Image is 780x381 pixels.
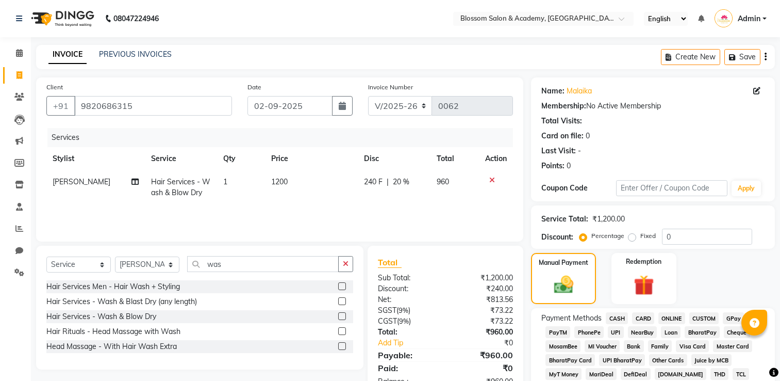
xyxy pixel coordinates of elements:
div: - [578,146,581,156]
span: 240 F [364,177,383,187]
div: Name: [541,86,565,97]
input: Enter Offer / Coupon Code [616,180,727,196]
span: MosamBee [545,340,580,352]
span: Hair Services - Wash & Blow Dry [151,177,210,197]
th: Stylist [46,147,145,170]
span: PayTM [545,326,570,338]
input: Search by Name/Mobile/Email/Code [74,96,232,116]
span: [DOMAIN_NAME] [655,368,707,380]
div: Paid: [370,362,445,374]
span: UPI BharatPay [599,354,645,366]
div: Hair Services Men - Hair Wash + Styling [46,281,180,292]
span: CARD [632,312,654,324]
div: ₹960.00 [445,349,521,361]
img: logo [26,4,97,33]
span: GPay [723,312,744,324]
span: Cheque [724,326,750,338]
th: Action [479,147,513,170]
div: Payable: [370,349,445,361]
span: MyT Money [545,368,582,380]
button: Save [724,49,760,65]
div: Discount: [370,283,445,294]
span: BharatPay [685,326,720,338]
div: ₹73.22 [445,305,521,316]
span: Visa Card [676,340,709,352]
div: Hair Services - Wash & Blast Dry (any length) [46,296,197,307]
span: CUSTOM [689,312,719,324]
span: Loan [661,326,681,338]
label: Client [46,83,63,92]
div: Hair Rituals - Head Massage with Wash [46,326,180,337]
span: Bank [624,340,644,352]
div: No Active Membership [541,101,765,112]
span: THD [710,368,728,380]
div: ( ) [370,316,445,327]
div: Points: [541,161,565,171]
a: INVOICE [48,45,87,64]
div: ( ) [370,305,445,316]
label: Invoice Number [368,83,413,92]
button: Create New [661,49,720,65]
div: Total: [370,327,445,338]
a: Add Tip [370,338,458,348]
a: Malaika [567,86,592,97]
span: TCL [733,368,749,380]
div: Last Visit: [541,146,576,156]
div: 0 [586,131,590,141]
span: 960 [437,177,449,186]
div: ₹1,200.00 [445,273,521,283]
label: Date [247,83,261,92]
span: Master Card [713,340,752,352]
div: ₹813.56 [445,294,521,305]
div: Discount: [541,232,573,243]
label: Redemption [626,257,661,266]
span: [PERSON_NAME] [53,177,110,186]
div: ₹0 [458,338,521,348]
input: Search or Scan [187,256,339,272]
span: NearBuy [628,326,657,338]
th: Service [145,147,217,170]
span: Family [648,340,672,352]
div: Head Massage - With Hair Wash Extra [46,341,177,352]
div: ₹0 [445,362,521,374]
div: 0 [567,161,571,171]
span: Juice by MCB [691,354,732,366]
div: Coupon Code [541,183,616,194]
span: Admin [738,13,760,24]
span: CGST [378,316,397,326]
div: Hair Services - Wash & Blow Dry [46,311,156,322]
span: 9% [399,306,408,314]
a: PREVIOUS INVOICES [99,50,172,59]
span: Total [378,257,402,268]
span: BharatPay Card [545,354,595,366]
span: MariDeal [586,368,617,380]
th: Price [265,147,358,170]
span: SGST [378,306,396,315]
th: Total [430,147,479,170]
span: 1200 [271,177,288,186]
button: +91 [46,96,75,116]
span: PhonePe [574,326,604,338]
span: CASH [606,312,628,324]
span: DefiDeal [621,368,651,380]
div: Services [47,128,521,147]
span: 20 % [393,177,409,187]
span: | [387,177,389,187]
th: Disc [358,147,430,170]
img: Admin [715,9,733,27]
div: ₹960.00 [445,327,521,338]
span: Other Cards [649,354,687,366]
span: 9% [399,317,409,325]
label: Fixed [640,231,656,241]
div: Card on file: [541,131,584,141]
b: 08047224946 [113,4,159,33]
span: 1 [223,177,227,186]
div: ₹240.00 [445,283,521,294]
div: Membership: [541,101,586,112]
span: Payment Methods [541,313,602,324]
label: Manual Payment [539,258,588,267]
div: Service Total: [541,214,588,225]
div: Sub Total: [370,273,445,283]
div: ₹73.22 [445,316,521,327]
span: ONLINE [658,312,685,324]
